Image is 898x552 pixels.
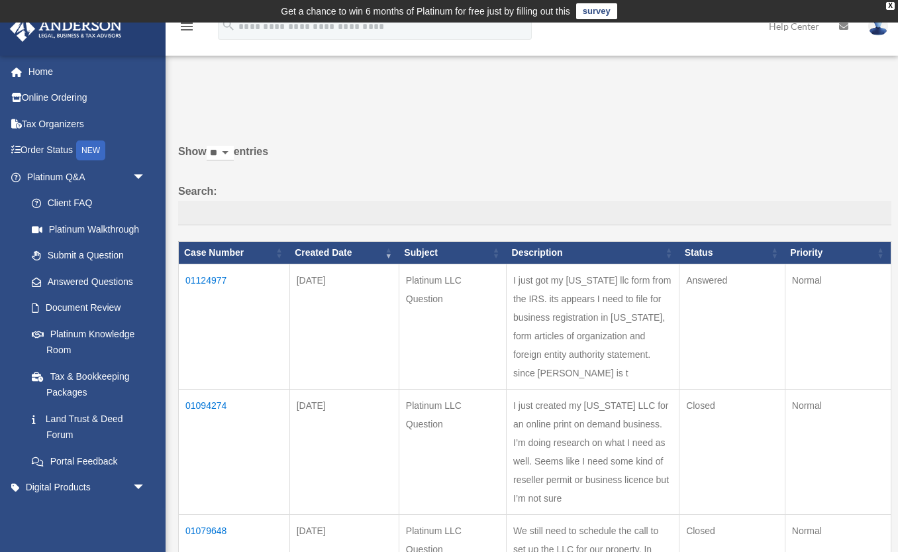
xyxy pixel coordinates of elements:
div: Get a chance to win 6 months of Platinum for free just by filling out this [281,3,570,19]
div: NEW [76,140,105,160]
input: Search: [178,201,891,226]
td: 01094274 [179,390,290,515]
th: Description: activate to sort column ascending [507,242,679,264]
td: Platinum LLC Question [399,390,506,515]
a: menu [179,23,195,34]
a: Order StatusNEW [9,137,166,164]
a: My Entitiesarrow_drop_down [9,500,166,527]
a: Client FAQ [19,190,159,217]
td: I just created my [US_STATE] LLC for an online print on demand business. I’m doing research on wh... [507,390,679,515]
a: Platinum Q&Aarrow_drop_down [9,164,159,190]
img: User Pic [868,17,888,36]
a: Platinum Knowledge Room [19,321,159,363]
th: Subject: activate to sort column ascending [399,242,506,264]
a: Platinum Walkthrough [19,216,159,243]
a: Home [9,58,166,85]
span: arrow_drop_down [132,500,159,527]
td: Platinum LLC Question [399,264,506,390]
label: Show entries [178,142,891,174]
select: Showentries [207,146,234,161]
a: Tax & Bookkeeping Packages [19,363,159,406]
td: Answered [679,264,785,390]
img: Anderson Advisors Platinum Portal [6,16,126,42]
td: Normal [785,390,891,515]
th: Created Date: activate to sort column ascending [289,242,399,264]
a: Land Trust & Deed Forum [19,406,159,448]
span: arrow_drop_down [132,474,159,502]
th: Case Number: activate to sort column ascending [179,242,290,264]
td: Closed [679,390,785,515]
a: Answered Questions [19,268,152,295]
a: Submit a Question [19,243,159,269]
a: Document Review [19,295,159,321]
th: Priority: activate to sort column ascending [785,242,891,264]
a: Digital Productsarrow_drop_down [9,474,166,501]
a: survey [576,3,617,19]
a: Tax Organizers [9,111,166,137]
a: Online Ordering [9,85,166,111]
i: search [221,18,236,32]
a: Portal Feedback [19,448,159,474]
label: Search: [178,182,891,226]
i: menu [179,19,195,34]
span: arrow_drop_down [132,164,159,191]
td: [DATE] [289,390,399,515]
th: Status: activate to sort column ascending [679,242,785,264]
td: [DATE] [289,264,399,390]
td: Normal [785,264,891,390]
div: close [886,2,895,10]
td: 01124977 [179,264,290,390]
td: I just got my [US_STATE] llc form from the IRS. its appears I need to file for business registrat... [507,264,679,390]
